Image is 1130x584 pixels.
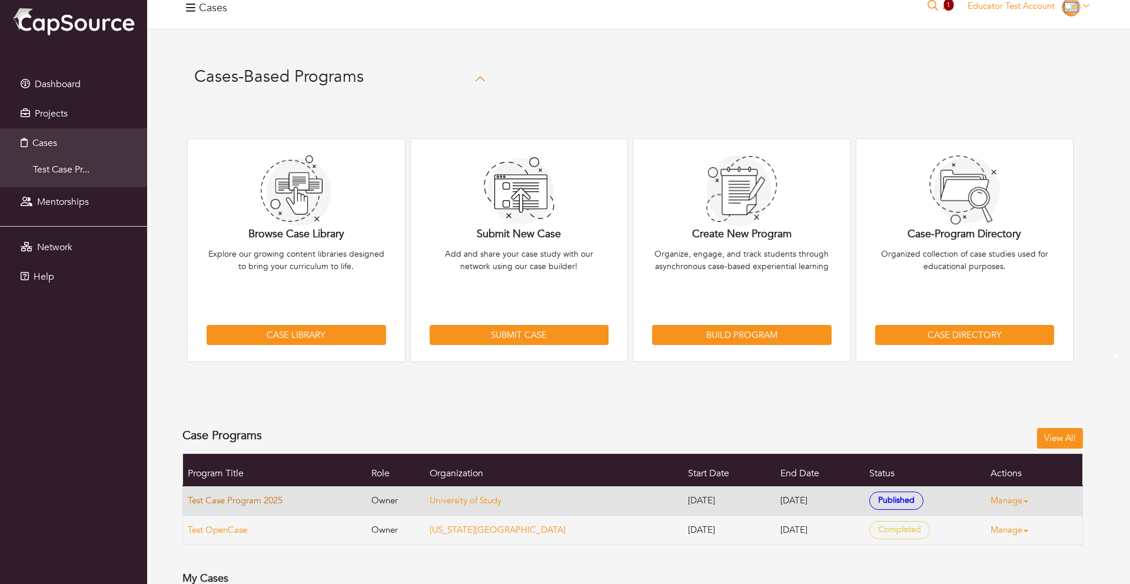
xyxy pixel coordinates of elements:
[869,521,930,539] span: Completed
[3,72,144,96] a: Dashboard
[3,102,144,125] a: Projects
[35,78,81,91] span: Dashboard
[182,58,498,101] button: Cases-Based Programs
[1037,428,1083,449] a: View All
[869,492,924,510] span: Published
[683,515,776,545] td: [DATE]
[776,515,864,545] td: [DATE]
[188,524,247,536] a: Test OpenCase
[194,67,364,87] h4: Cases-Based Programs
[183,453,367,486] th: Program Title
[430,524,566,536] a: [US_STATE][GEOGRAPHIC_DATA]
[37,241,72,254] span: Network
[3,131,144,155] a: Cases
[367,486,425,515] td: Owner
[207,248,386,319] p: Explore our growing content libraries designed to bring your curriculum to life.
[37,195,89,208] span: Mentorships
[207,226,386,242] p: Browse Case Library
[207,325,386,346] a: Case Library
[3,235,144,259] a: Network
[32,137,57,150] span: Cases
[683,453,776,486] th: Start Date
[430,248,609,319] p: Add and share your case study with our network using our case builder!
[261,155,331,226] img: build-3e73351fdce0810b8da890b22b63791677a78b459140cf8698b07ef5d87f8753.png
[929,155,1000,226] img: image1-f1bf9bf95e4e8aaa86b56a742da37524201809dbdaab83697702b66567fc6872.png
[683,486,776,515] td: [DATE]
[776,453,864,486] th: End Date
[182,429,262,443] h4: Case Programs
[430,495,501,506] a: University of Study
[991,519,1038,542] a: Manage
[199,2,227,15] h4: Cases
[430,226,609,242] p: Submit New Case
[875,325,1055,346] a: Case Directory
[34,270,54,283] span: Help
[367,515,425,545] td: Owner
[35,107,68,120] span: Projects
[367,453,425,486] th: Role
[986,453,1082,486] th: Actions
[425,453,683,486] th: Organization
[430,325,609,346] a: Submit Case
[991,489,1038,512] a: Manage
[652,226,832,242] p: Create New Program
[652,248,832,319] p: Organize, engage, and track students through asynchronous case-based experiential learning
[188,495,282,506] a: Test Case Program 2025
[15,158,141,181] a: Test Case Pr...
[12,6,135,36] img: cap_logo.png
[875,248,1055,319] p: Organized collection of case studies used for educational purposes.
[875,226,1055,242] p: Case-Program Directory
[3,190,144,214] a: Mentorships
[776,486,864,515] td: [DATE]
[3,265,144,288] a: Help
[484,155,554,226] img: submit-case-38fa6d6a84299099b312fe63e5abb12825c204e4d8179ad5b26ce66b28869e3b.svg
[706,155,777,226] img: browse-7a058e7d306ba1a488b86ae24cab801dae961bbbdf3a92fe51c3c2140ace3ad2.png
[865,453,986,486] th: Status
[652,325,832,346] a: Build Program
